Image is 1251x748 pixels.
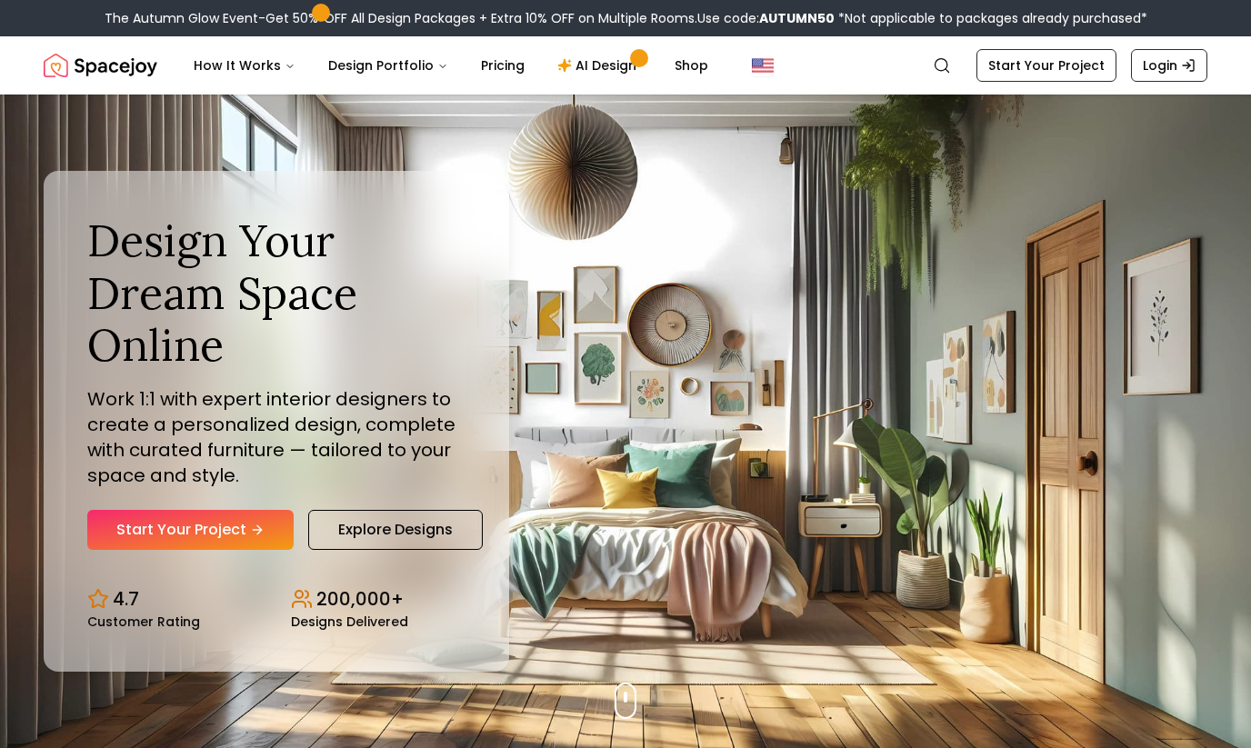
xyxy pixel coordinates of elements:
p: 4.7 [113,586,139,612]
span: *Not applicable to packages already purchased* [835,9,1147,27]
div: Design stats [87,572,465,628]
a: Pricing [466,47,539,84]
a: Login [1131,49,1207,82]
a: AI Design [543,47,656,84]
small: Customer Rating [87,615,200,628]
b: AUTUMN50 [759,9,835,27]
img: Spacejoy Logo [44,47,157,84]
nav: Main [179,47,723,84]
a: Start Your Project [976,49,1116,82]
h1: Design Your Dream Space Online [87,214,465,372]
a: Explore Designs [308,510,483,550]
span: Use code: [697,9,835,27]
a: Spacejoy [44,47,157,84]
button: Design Portfolio [314,47,463,84]
p: Work 1:1 with expert interior designers to create a personalized design, complete with curated fu... [87,386,465,488]
img: United States [752,55,774,76]
a: Shop [660,47,723,84]
button: How It Works [179,47,310,84]
a: Start Your Project [87,510,294,550]
small: Designs Delivered [291,615,408,628]
nav: Global [44,36,1207,95]
div: The Autumn Glow Event-Get 50% OFF All Design Packages + Extra 10% OFF on Multiple Rooms. [105,9,1147,27]
p: 200,000+ [316,586,404,612]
